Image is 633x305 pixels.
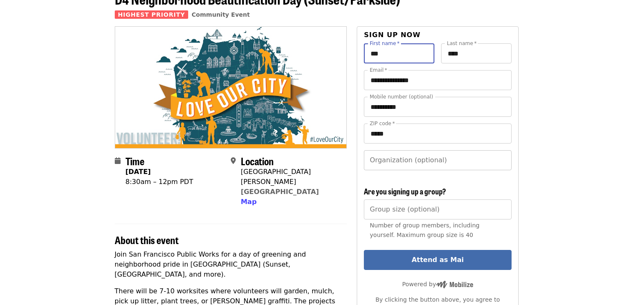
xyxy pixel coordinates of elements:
[241,167,340,187] div: [GEOGRAPHIC_DATA][PERSON_NAME]
[192,11,250,18] a: Community Event
[126,168,151,176] strong: [DATE]
[402,281,473,287] span: Powered by
[364,186,446,197] span: Are you signing up a group?
[115,27,347,148] img: D4 Neighborhood Beautification Day (Sunset/Parkside) organized by SF Public Works
[115,157,121,165] i: calendar icon
[231,157,236,165] i: map-marker-alt icon
[370,41,400,46] label: First name
[241,197,257,207] button: Map
[364,43,434,63] input: First name
[364,250,511,270] button: Attend as Mai
[370,94,433,99] label: Mobile number (optional)
[115,10,189,19] span: Highest Priority
[364,150,511,170] input: Organization (optional)
[436,281,473,288] img: Powered by Mobilize
[364,31,421,39] span: Sign up now
[126,177,193,187] div: 8:30am – 12pm PDT
[364,97,511,117] input: Mobile number (optional)
[126,154,144,168] span: Time
[241,198,257,206] span: Map
[447,41,477,46] label: Last name
[364,70,511,90] input: Email
[370,121,395,126] label: ZIP code
[370,222,479,238] span: Number of group members, including yourself. Maximum group size is 40
[241,188,319,196] a: [GEOGRAPHIC_DATA]
[115,232,179,247] span: About this event
[241,154,274,168] span: Location
[364,124,511,144] input: ZIP code
[364,199,511,219] input: [object Object]
[441,43,512,63] input: Last name
[115,250,347,280] p: Join San Francisco Public Works for a day of greening and neighborhood pride in [GEOGRAPHIC_DATA]...
[370,68,387,73] label: Email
